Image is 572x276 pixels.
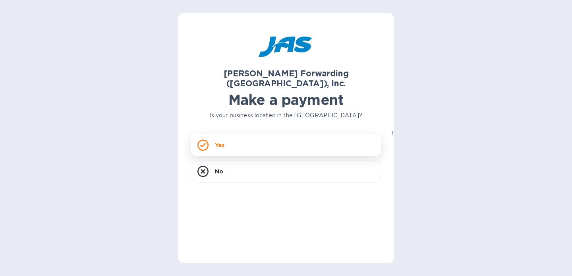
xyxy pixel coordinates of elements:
b: [PERSON_NAME] Forwarding ([GEOGRAPHIC_DATA]), Inc. [224,68,349,88]
p: Is your business located in the [GEOGRAPHIC_DATA]? [191,111,381,120]
h1: Make a payment [191,91,381,108]
p: No [215,167,223,175]
p: All your account information will remain secure and hidden from [PERSON_NAME] Forwarding ([GEOGRA... [381,121,572,146]
p: Yes [215,141,224,149]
